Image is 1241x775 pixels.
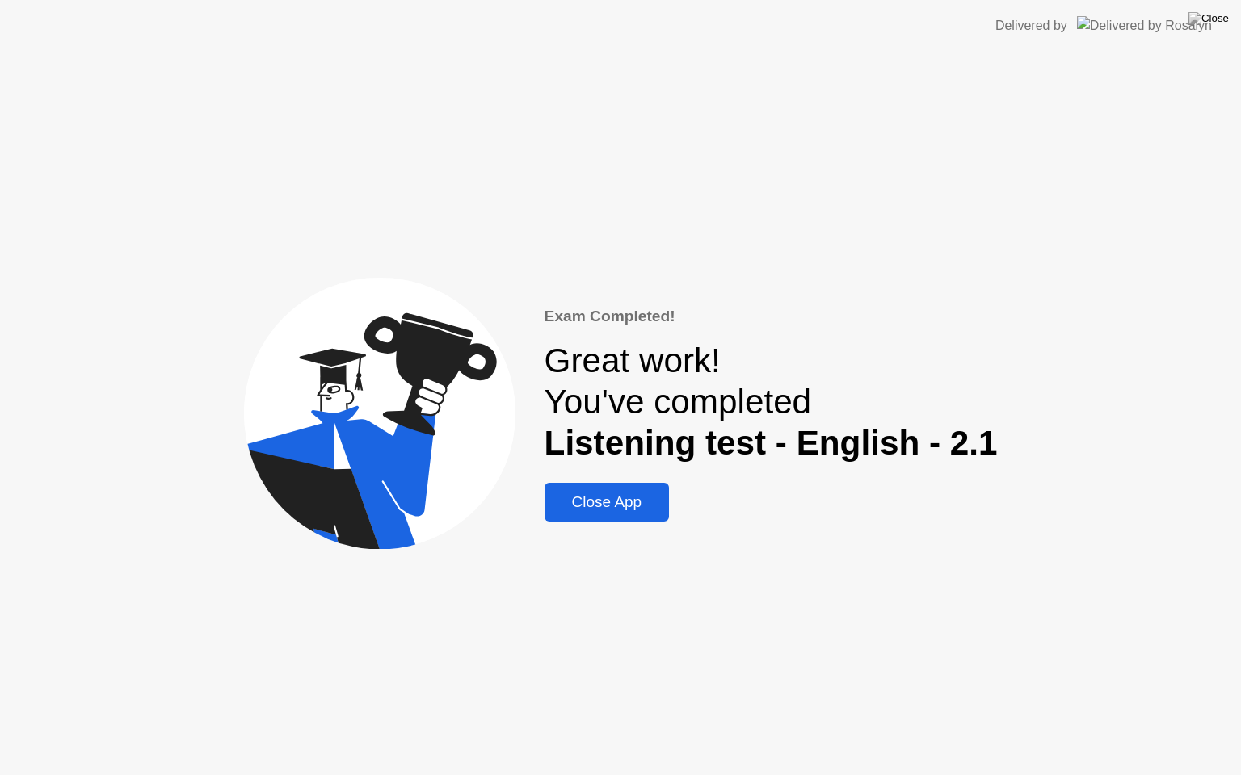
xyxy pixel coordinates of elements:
div: Great work! You've completed [545,341,998,463]
img: Delivered by Rosalyn [1077,16,1212,35]
div: Exam Completed! [545,305,998,329]
div: Delivered by [995,16,1067,36]
img: Close [1188,12,1229,25]
b: Listening test - English - 2.1 [545,424,998,462]
button: Close App [545,483,670,522]
div: Close App [549,493,665,511]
